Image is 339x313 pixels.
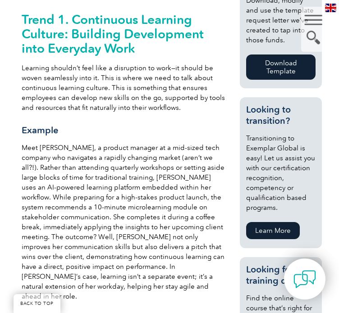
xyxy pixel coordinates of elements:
span: Learning shouldn’t feel like a disruption to work—it should be woven seamlessly into it. This is ... [22,64,225,112]
a: Download Template [246,54,316,80]
a: BACK TO TOP [14,294,60,313]
span: Meet [PERSON_NAME], a product manager at a mid-sized tech company who navigates a rapidly changin... [22,144,224,300]
span: Trend 1. Continuous Learning Culture: Building Development into Everyday Work [22,12,204,56]
h3: Looking for a training course? [246,264,316,286]
p: Transitioning to Exemplar Global is easy! Let us assist you with our certification recognition, c... [246,133,316,213]
img: en [325,4,336,12]
span: Example [22,125,58,136]
a: Learn More [246,222,300,239]
h3: Looking to transition? [246,104,316,127]
img: contact-chat.png [293,268,316,290]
